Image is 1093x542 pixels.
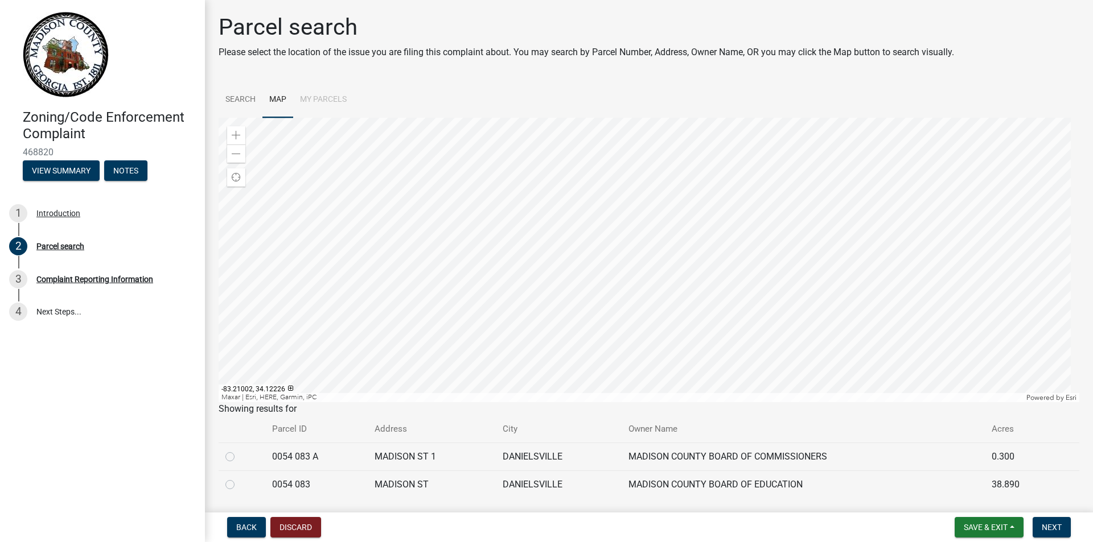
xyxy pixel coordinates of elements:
div: Powered by [1024,393,1079,402]
div: 4 [9,303,27,321]
span: Next [1042,523,1062,532]
button: Next [1033,517,1071,537]
a: Esri [1066,394,1076,402]
a: Search [219,82,262,118]
th: Acres [985,416,1056,442]
button: Save & Exit [955,517,1024,537]
p: Please select the location of the issue you are filing this complaint about. You may search by Pa... [219,45,954,59]
button: Notes [104,160,147,181]
wm-modal-confirm: Summary [23,167,100,176]
td: 0054 083 A [265,442,368,470]
th: Parcel ID [265,416,368,442]
div: Zoom out [227,144,245,163]
div: Zoom in [227,126,245,144]
td: 0.300 [985,442,1056,470]
div: Maxar | Esri, HERE, Garmin, iPC [219,393,1024,402]
th: City [496,416,622,442]
img: Madison County, Georgia [23,12,109,97]
th: Owner Name [622,416,985,442]
h1: Parcel search [219,14,954,41]
div: Parcel search [36,242,84,250]
span: Save & Exit [964,523,1008,532]
td: MADISON COUNTY BOARD OF COMMISSIONERS [622,442,985,470]
td: MADISON COUNTY BOARD OF EDUCATION [622,470,985,498]
a: Map [262,82,293,118]
span: Back [236,523,257,532]
button: View Summary [23,160,100,181]
th: Address [368,416,496,442]
div: Introduction [36,209,80,217]
div: Showing results for [219,402,1079,416]
div: Find my location [227,168,245,187]
div: 3 [9,270,27,288]
td: 38.890 [985,470,1056,498]
div: Complaint Reporting Information [36,275,153,283]
td: DANIELSVILLE [496,442,622,470]
div: 2 [9,237,27,255]
div: 1 [9,204,27,222]
span: 468820 [23,147,182,158]
button: Discard [270,517,321,537]
td: DANIELSVILLE [496,470,622,498]
wm-modal-confirm: Notes [104,167,147,176]
button: Back [227,517,266,537]
td: 0054 083 [265,470,368,498]
h4: Zoning/Code Enforcement Complaint [23,109,196,142]
td: MADISON ST [368,470,496,498]
td: MADISON ST 1 [368,442,496,470]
